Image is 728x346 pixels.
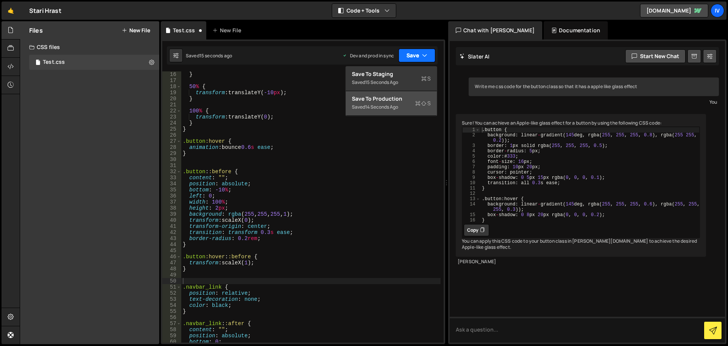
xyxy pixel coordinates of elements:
div: 13 [463,196,480,202]
div: 58 [162,327,181,333]
div: 42 [162,229,181,235]
div: 37 [162,199,181,205]
div: 15 [463,212,480,218]
button: Start new chat [625,49,686,63]
div: 60 [162,339,181,345]
div: 21 [162,102,181,108]
div: 34 [162,181,181,187]
div: 6 [463,159,480,164]
div: 23 [162,114,181,120]
div: Save to Production [352,95,431,103]
div: 12 [463,191,480,196]
span: S [415,100,431,107]
div: 5 [463,154,480,159]
div: [PERSON_NAME] [458,259,704,265]
div: 17 [162,77,181,84]
div: 50 [162,278,181,284]
div: 20 [162,96,181,102]
div: 40 [162,217,181,223]
div: 43 [162,235,181,242]
div: 55 [162,308,181,314]
div: Chat with [PERSON_NAME] [448,21,542,39]
div: 7 [463,164,480,170]
div: 39 [162,211,181,217]
div: 1 [463,127,480,133]
h2: Slater AI [460,53,490,60]
div: 18 [162,84,181,90]
div: 4 [463,149,480,154]
div: 44 [162,242,181,248]
div: 32 [162,169,181,175]
div: 16 [463,218,480,223]
button: Save [399,49,435,62]
div: 36 [162,193,181,199]
div: 9 [463,175,480,180]
div: You [471,98,717,106]
div: Documentation [544,21,608,39]
div: 56 [162,314,181,321]
div: 22 [162,108,181,114]
a: [DOMAIN_NAME] [640,4,708,17]
h2: Files [29,26,43,35]
div: 45 [162,248,181,254]
div: 10 [463,180,480,186]
div: 52 [162,290,181,296]
div: 57 [162,321,181,327]
div: 11 [463,186,480,191]
div: New File [212,27,244,34]
div: Dev and prod in sync [342,52,394,59]
div: 48 [162,266,181,272]
div: 46 [162,254,181,260]
div: 35 [162,187,181,193]
div: 51 [162,284,181,290]
div: 30 [162,156,181,163]
div: 15 seconds ago [199,52,232,59]
div: 26 [162,132,181,138]
div: 41 [162,223,181,229]
div: Test.css [173,27,195,34]
button: Save to ProductionS Saved14 seconds ago [346,91,437,116]
div: 15 seconds ago [365,79,398,85]
button: Save to StagingS Saved15 seconds ago [346,66,437,91]
button: Copy [464,224,489,236]
div: 33 [162,175,181,181]
div: 28 [162,144,181,150]
div: Test.css [43,59,65,66]
div: CSS files [20,39,159,55]
div: 3 [463,143,480,149]
div: 38 [162,205,181,211]
div: Saved [352,103,431,112]
button: New File [122,27,150,33]
div: Write me css code for the button class so that it has a apple like glass effect [469,77,719,96]
div: 54 [162,302,181,308]
span: S [421,75,431,82]
div: 31 [162,163,181,169]
a: Iv [711,4,724,17]
div: 16 [162,71,181,77]
div: 27 [162,138,181,144]
div: 29 [162,150,181,156]
a: 🤙 [2,2,20,20]
div: 8 [463,170,480,175]
div: 24 [162,120,181,126]
div: Saved [186,52,232,59]
div: 47 [162,260,181,266]
div: 25 [162,126,181,132]
div: Saved [352,78,431,87]
div: 49 [162,272,181,278]
button: Code + Tools [332,4,396,17]
div: 2 [463,133,480,143]
div: 14 [463,202,480,212]
div: 17168/47415.css [29,55,159,70]
div: Sure! You can achieve an Apple-like glass effect for a button by using the following CSS code: Yo... [456,114,706,257]
div: 14 seconds ago [365,104,398,110]
div: 59 [162,333,181,339]
div: 19 [162,90,181,96]
div: Save to Staging [352,70,431,78]
div: Stari Hrast [29,6,61,15]
div: 53 [162,296,181,302]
